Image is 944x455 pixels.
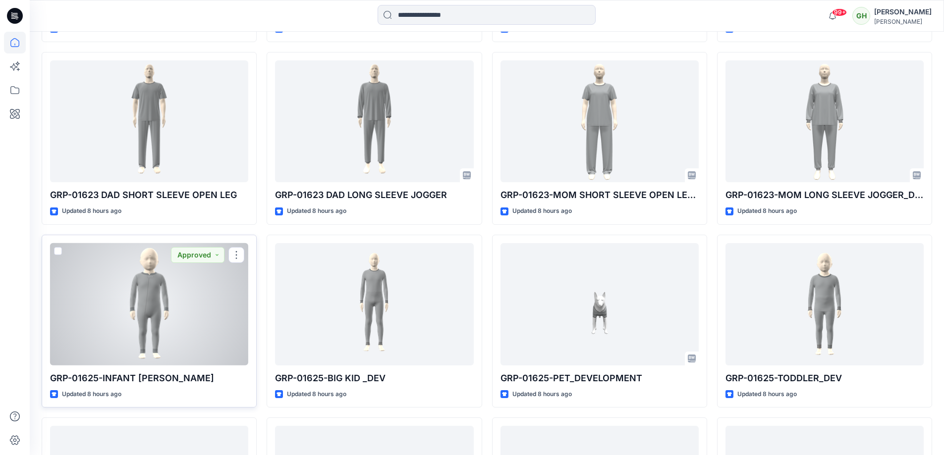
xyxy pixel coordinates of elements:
[500,188,699,202] p: GRP-01623-MOM SHORT SLEEVE OPEN LEG_DEV_REV1
[725,243,924,365] a: GRP-01625-TODDLER_DEV
[275,371,473,385] p: GRP-01625-BIG KID _DEV
[725,60,924,183] a: GRP-01623-MOM LONG SLEEVE JOGGER_DEV_REV1
[832,8,847,16] span: 99+
[50,371,248,385] p: GRP-01625-INFANT [PERSON_NAME]
[275,188,473,202] p: GRP-01623 DAD LONG SLEEVE JOGGER
[287,206,346,216] p: Updated 8 hours ago
[287,389,346,400] p: Updated 8 hours ago
[500,60,699,183] a: GRP-01623-MOM SHORT SLEEVE OPEN LEG_DEV_REV1
[275,60,473,183] a: GRP-01623 DAD LONG SLEEVE JOGGER
[852,7,870,25] div: GH
[737,389,797,400] p: Updated 8 hours ago
[50,243,248,365] a: GRP-01625-INFANT DEV
[50,60,248,183] a: GRP-01623 DAD SHORT SLEEVE OPEN LEG
[725,188,924,202] p: GRP-01623-MOM LONG SLEEVE JOGGER_DEV_REV1
[500,243,699,365] a: GRP-01625-PET_DEVELOPMENT
[874,18,932,25] div: [PERSON_NAME]
[62,389,121,400] p: Updated 8 hours ago
[275,243,473,365] a: GRP-01625-BIG KID _DEV
[62,206,121,216] p: Updated 8 hours ago
[874,6,932,18] div: [PERSON_NAME]
[500,371,699,385] p: GRP-01625-PET_DEVELOPMENT
[512,206,572,216] p: Updated 8 hours ago
[737,206,797,216] p: Updated 8 hours ago
[50,188,248,202] p: GRP-01623 DAD SHORT SLEEVE OPEN LEG
[725,371,924,385] p: GRP-01625-TODDLER_DEV
[512,389,572,400] p: Updated 8 hours ago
